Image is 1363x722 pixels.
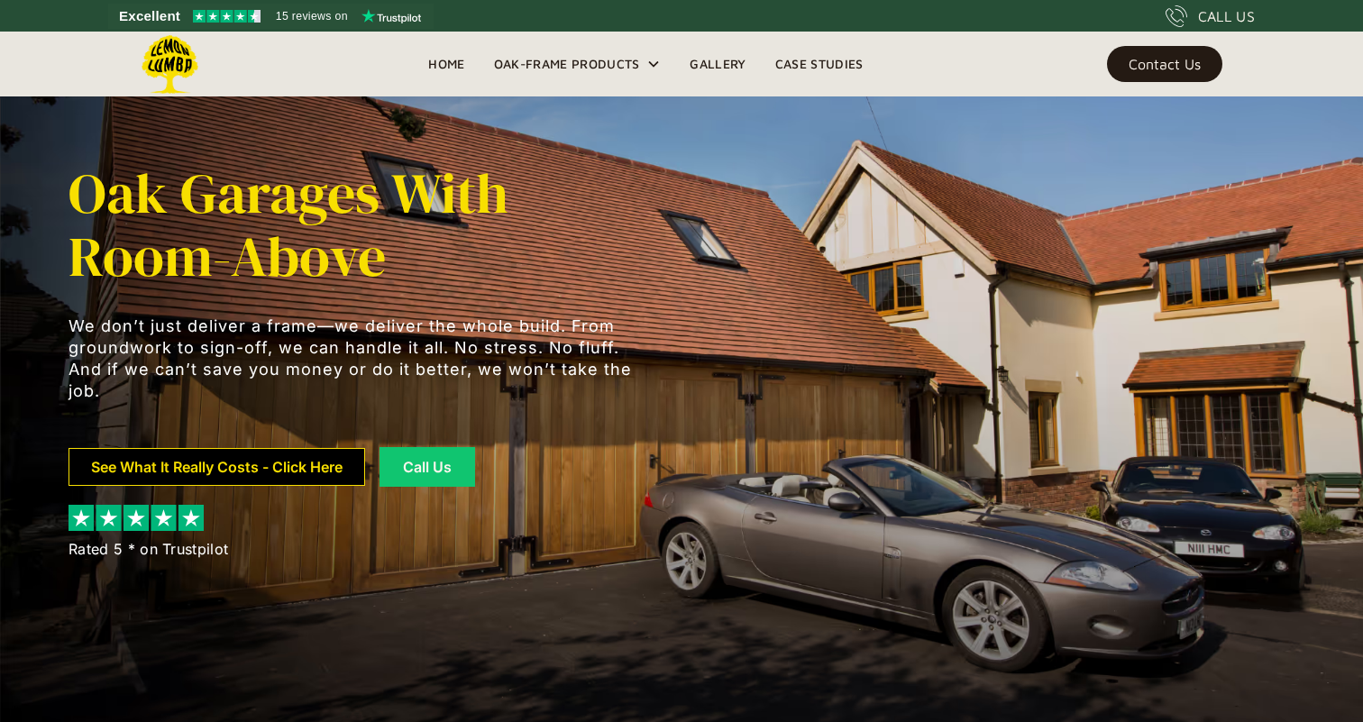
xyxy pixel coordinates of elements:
div: Rated 5 * on Trustpilot [69,538,228,560]
a: CALL US [1166,5,1255,27]
a: Call Us [380,447,475,487]
div: CALL US [1198,5,1255,27]
a: See Lemon Lumba reviews on Trustpilot [108,4,434,29]
div: Call Us [402,460,453,474]
img: Trustpilot 4.5 stars [193,10,261,23]
div: Oak-Frame Products [480,32,676,96]
a: See What It Really Costs - Click Here [69,448,365,486]
p: We don’t just deliver a frame—we deliver the whole build. From groundwork to sign-off, we can han... [69,315,645,402]
span: 15 reviews on [276,5,348,27]
a: Contact Us [1107,46,1222,82]
img: Trustpilot logo [361,9,421,23]
span: Excellent [119,5,180,27]
a: Home [414,50,479,78]
div: Contact Us [1129,58,1201,70]
h1: Oak Garages with Room-Above [69,162,645,288]
a: Case Studies [761,50,878,78]
a: Gallery [675,50,760,78]
div: Oak-Frame Products [494,53,640,75]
